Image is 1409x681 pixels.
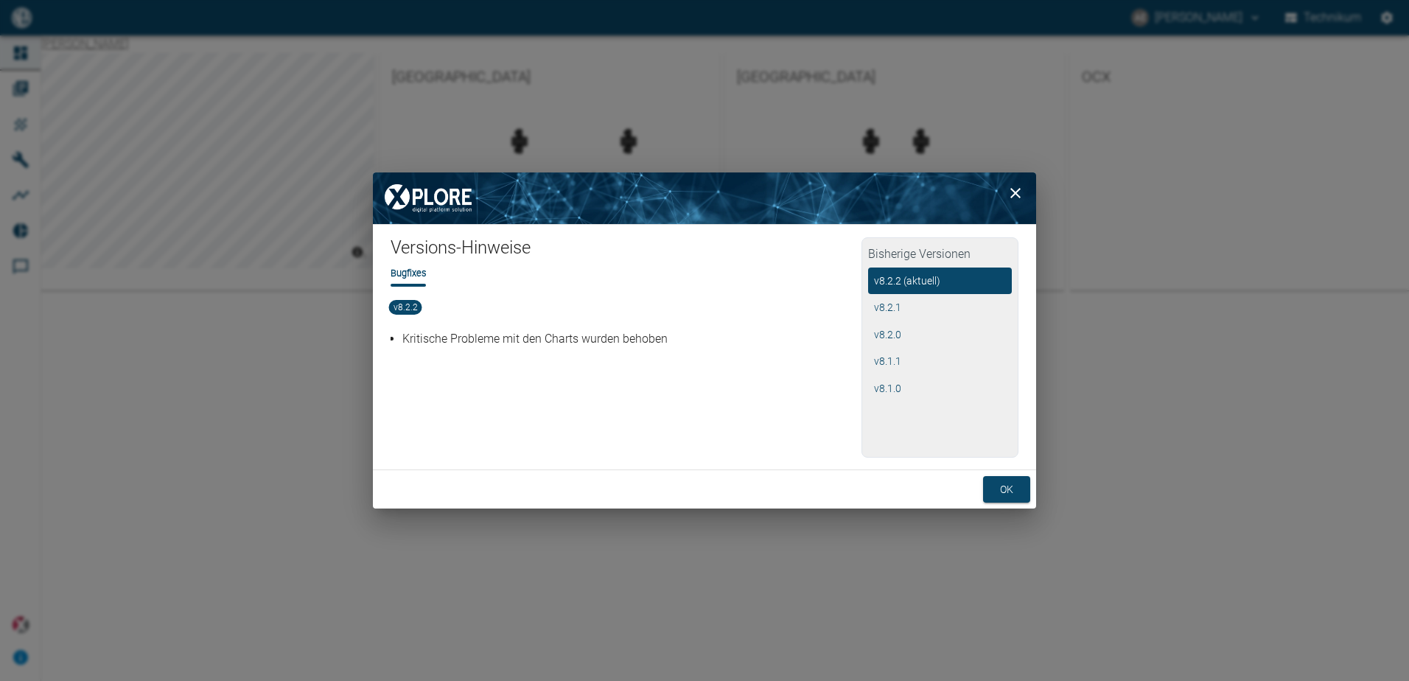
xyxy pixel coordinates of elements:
button: close [1001,178,1030,208]
button: v8.1.1 [868,348,1012,375]
img: XPLORE Logo [373,172,483,224]
button: v8.2.1 [868,294,1012,321]
li: Bugfixes [391,266,426,280]
p: Kritische Probleme mit den Charts wurden behoben [402,330,857,348]
button: v8.1.0 [868,375,1012,402]
button: ok [983,476,1030,503]
img: background image [373,172,1036,224]
h1: Versions-Hinweise [391,237,861,266]
h2: Bisherige Versionen [868,244,1012,268]
button: v8.2.2 (aktuell) [868,268,1012,295]
button: v8.2.0 [868,321,1012,349]
span: v8.2.2 [389,300,422,315]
